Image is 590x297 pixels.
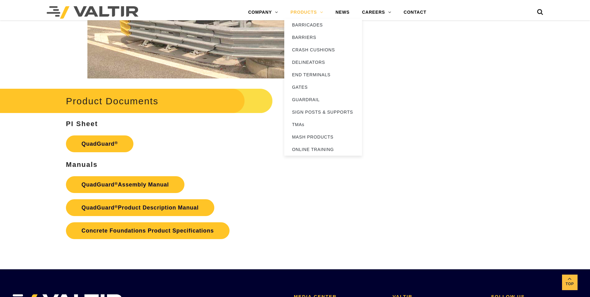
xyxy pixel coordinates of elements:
a: CRASH CUSHIONS [284,44,362,56]
img: Valtir [47,6,138,19]
a: MASH PRODUCTS [284,131,362,143]
span: Top [562,281,578,288]
a: PRODUCTS [284,6,329,19]
a: SIGN POSTS & SUPPORTS [284,106,362,118]
a: GATES [284,81,362,93]
a: COMPANY [242,6,284,19]
strong: Manuals [66,161,98,168]
sup: ® [114,181,118,186]
a: DELINEATORS [284,56,362,68]
a: Top [562,275,578,290]
strong: PI Sheet [66,120,98,128]
a: QuadGuard® [66,135,133,152]
a: CONTACT [397,6,433,19]
a: END TERMINALS [284,68,362,81]
sup: ® [114,140,118,145]
a: Concrete Foundations Product Specifications [66,222,229,239]
sup: ® [114,204,118,209]
a: GUARDRAIL [284,93,362,106]
a: CAREERS [356,6,397,19]
a: QuadGuard®Assembly Manual [66,176,184,193]
a: BARRICADES [284,19,362,31]
a: QuadGuard®Product Description Manual [66,199,214,216]
a: NEWS [329,6,356,19]
a: TMAs [284,118,362,131]
a: BARRIERS [284,31,362,44]
a: ONLINE TRAINING [284,143,362,156]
